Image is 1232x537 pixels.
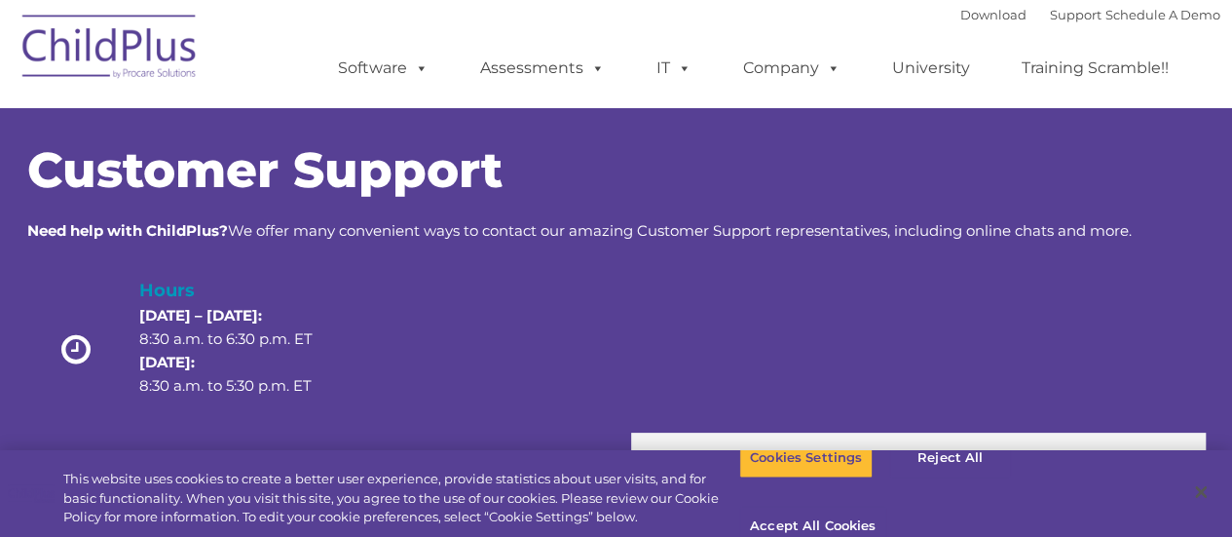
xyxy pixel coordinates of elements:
font: | [960,7,1220,22]
div: This website uses cookies to create a better user experience, provide statistics about user visit... [63,470,739,527]
a: Support [1050,7,1101,22]
button: Close [1179,471,1222,514]
a: Software [318,49,448,88]
span: We offer many convenient ways to contact our amazing Customer Support representatives, including ... [27,221,1132,240]
strong: [DATE]: [139,353,195,371]
span: Customer Support [27,140,503,200]
a: University [873,49,989,88]
strong: Need help with ChildPlus? [27,221,228,240]
p: 8:30 a.m. to 6:30 p.m. ET 8:30 a.m. to 5:30 p.m. ET [139,304,346,398]
a: Assessments [461,49,624,88]
img: ChildPlus by Procare Solutions [13,1,207,98]
a: Company [724,49,860,88]
a: Download [960,7,1027,22]
button: Reject All [889,438,1011,479]
h4: Hours [139,277,346,304]
a: Training Scramble!! [1002,49,1188,88]
button: Cookies Settings [739,438,873,479]
a: IT [637,49,711,88]
strong: [DATE] – [DATE]: [139,306,262,325]
a: Schedule A Demo [1105,7,1220,22]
